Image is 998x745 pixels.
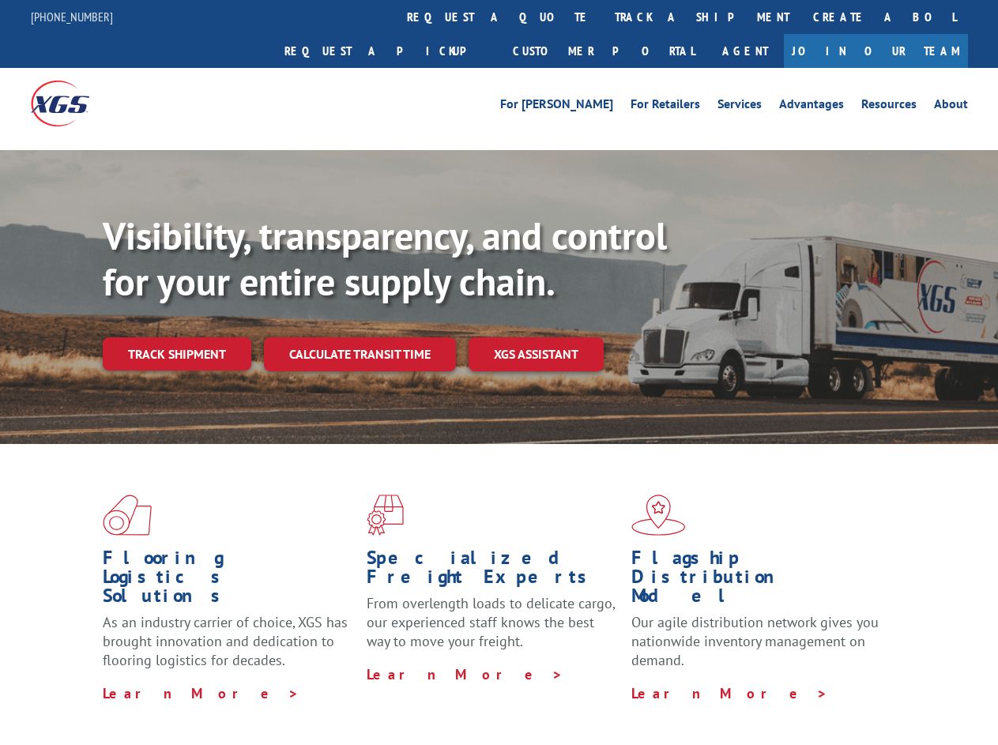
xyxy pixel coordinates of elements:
[706,34,784,68] a: Agent
[103,495,152,536] img: xgs-icon-total-supply-chain-intelligence-red
[367,594,619,664] p: From overlength loads to delicate cargo, our experienced staff knows the best way to move your fr...
[367,665,563,683] a: Learn More >
[103,548,355,613] h1: Flooring Logistics Solutions
[631,684,828,702] a: Learn More >
[861,98,917,115] a: Resources
[631,495,686,536] img: xgs-icon-flagship-distribution-model-red
[367,548,619,594] h1: Specialized Freight Experts
[31,9,113,24] a: [PHONE_NUMBER]
[784,34,968,68] a: Join Our Team
[779,98,844,115] a: Advantages
[717,98,762,115] a: Services
[501,34,706,68] a: Customer Portal
[103,684,299,702] a: Learn More >
[103,613,348,669] span: As an industry carrier of choice, XGS has brought innovation and dedication to flooring logistics...
[631,548,883,613] h1: Flagship Distribution Model
[367,495,404,536] img: xgs-icon-focused-on-flooring-red
[469,337,604,371] a: XGS ASSISTANT
[273,34,501,68] a: Request a pickup
[631,98,700,115] a: For Retailers
[934,98,968,115] a: About
[631,613,879,669] span: Our agile distribution network gives you nationwide inventory management on demand.
[264,337,456,371] a: Calculate transit time
[500,98,613,115] a: For [PERSON_NAME]
[103,337,251,371] a: Track shipment
[103,211,667,306] b: Visibility, transparency, and control for your entire supply chain.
